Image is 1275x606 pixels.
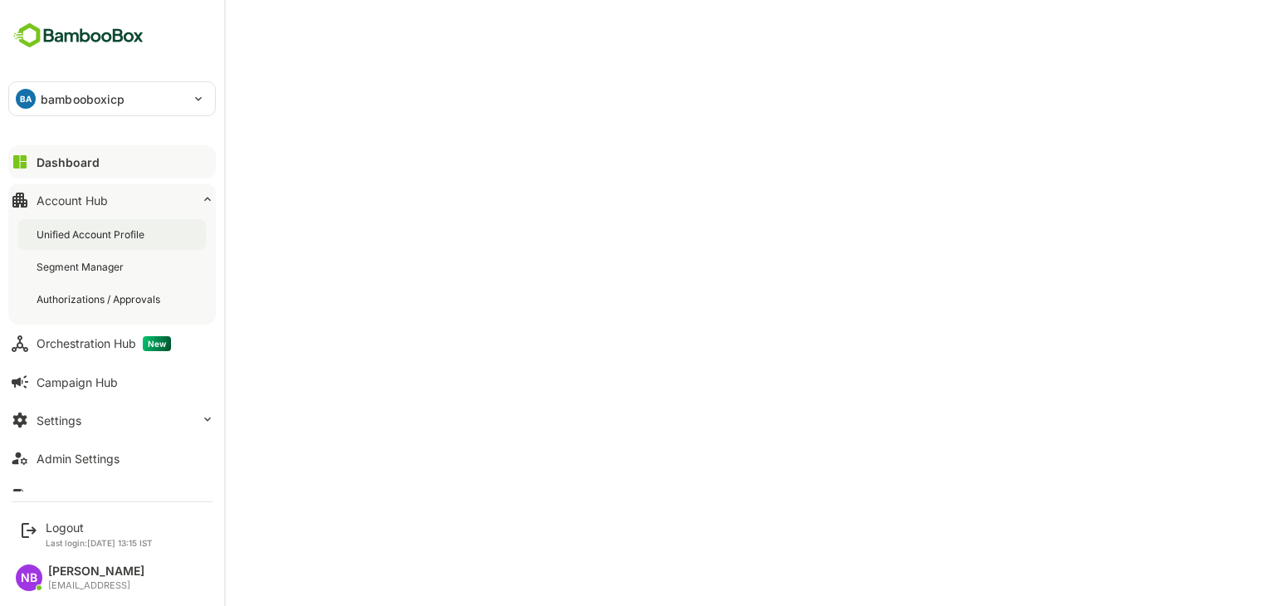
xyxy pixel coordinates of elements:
[37,375,118,389] div: Campaign Hub
[37,260,127,274] div: Segment Manager
[8,183,216,217] button: Account Hub
[8,365,216,398] button: Campaign Hub
[46,538,153,548] p: Last login: [DATE] 13:15 IST
[8,327,216,360] button: Orchestration HubNew
[16,89,36,109] div: BA
[8,145,216,178] button: Dashboard
[16,564,42,591] div: NB
[48,564,144,579] div: [PERSON_NAME]
[8,442,216,475] button: Admin Settings
[37,292,164,306] div: Authorizations / Approvals
[37,193,108,208] div: Account Hub
[37,227,148,242] div: Unified Account Profile
[37,413,81,428] div: Settings
[46,520,153,535] div: Logout
[37,490,115,504] div: Internal Pages
[41,90,125,108] p: bambooboxicp
[8,480,216,513] button: Internal Pages
[9,82,215,115] div: BAbambooboxicp
[37,336,171,351] div: Orchestration Hub
[37,155,100,169] div: Dashboard
[8,403,216,437] button: Settings
[37,452,120,466] div: Admin Settings
[143,336,171,351] span: New
[48,580,144,591] div: [EMAIL_ADDRESS]
[8,20,149,51] img: BambooboxFullLogoMark.5f36c76dfaba33ec1ec1367b70bb1252.svg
